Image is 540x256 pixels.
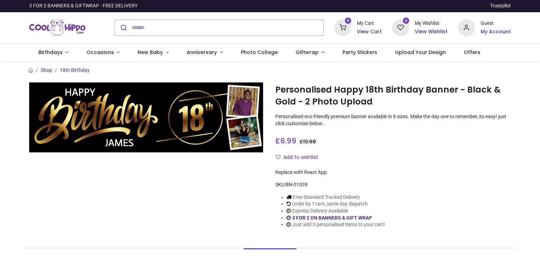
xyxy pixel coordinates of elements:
a: New Baby [129,43,178,62]
span: Giftwrap [296,49,319,56]
i: Add to wishlist [276,155,281,160]
span: Occasions [86,49,114,56]
img: Cool Hippo [29,18,85,38]
span: Anniversary [187,49,217,56]
a: Birthdays [29,43,77,62]
p: Personalised eco-friendly premium banner available in 8 sizes. Make the day one to remember, its ... [275,113,511,127]
a: 0 [392,24,409,30]
span: Birthdays [38,49,63,56]
span: Party Stickers [342,49,377,56]
span: 6.99 [280,136,296,146]
a: View Cart [357,28,382,35]
a: 3 FOR 2 ON BANNERS & GIFT WRAP [292,215,372,221]
a: Shop [41,67,52,73]
a: Anniversary [178,43,232,62]
a: Trustpilot [490,2,511,9]
span: New Baby [137,49,163,56]
div: Replace with React App. [275,169,511,176]
div: My Wishlist [415,20,448,27]
h1: Personalised Happy 18th Birthday Banner - Black & Gold - 2 Photo Upload [275,84,511,108]
span: BN-01039 [285,182,308,187]
span: £ [275,136,296,146]
button: Submit [115,20,131,35]
li: Just add 3 personalised items to your cart! [287,221,385,228]
li: Free Standard Tracked Delivery [287,194,385,201]
img: Personalised Happy 18th Birthday Banner - Black & Gold - 2 Photo Upload [29,82,265,153]
span: 13.98 [303,138,316,145]
div: 3 FOR 2 BANNERS & GIFTWRAP - FREE DELIVERY [29,2,137,9]
a: My Account [481,28,511,35]
div: Guest [481,20,511,27]
span: Photo Collage [241,49,278,56]
a: Occasions [77,43,129,62]
a: Giftwrap [287,43,333,62]
li: Express Delivery Available [287,208,385,215]
span: Offers [464,49,480,56]
a: Logo of Cool Hippo [29,18,85,38]
a: 18th Birthday [60,67,90,73]
span: £ [300,138,316,145]
div: SKU: [275,181,511,188]
sup: 0 [403,18,410,24]
a: View Wishlist [415,28,448,35]
span: Upload Your Design [395,49,446,56]
div: My Cart [357,20,382,27]
a: 0 [334,24,351,30]
li: Order by 11am, same day dispatch [287,201,385,208]
button: Add to wishlistAdd to wishlist [275,151,324,163]
sup: 0 [345,18,352,24]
